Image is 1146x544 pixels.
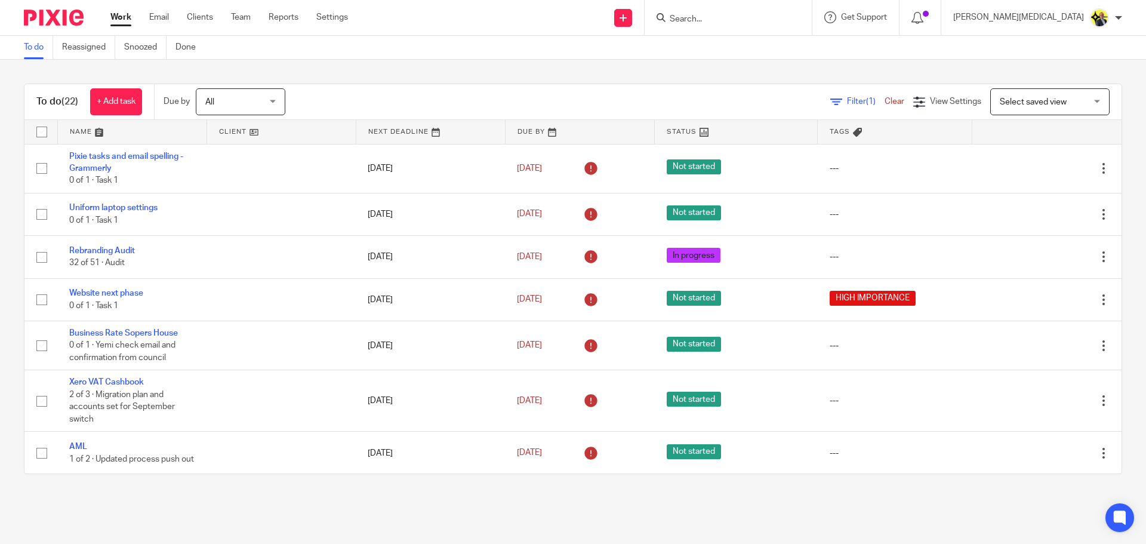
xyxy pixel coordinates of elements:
[24,10,84,26] img: Pixie
[69,391,175,423] span: 2 of 3 · Migration plan and accounts set for September switch
[269,11,298,23] a: Reports
[69,329,178,337] a: Business Rate Sopers House
[356,432,505,474] td: [DATE]
[830,162,960,174] div: ---
[69,289,143,297] a: Website next phase
[1090,8,1109,27] img: Dan-Starbridge%20(1).jpg
[841,13,887,21] span: Get Support
[356,144,505,193] td: [DATE]
[668,14,776,25] input: Search
[205,98,214,106] span: All
[316,11,348,23] a: Settings
[517,342,542,350] span: [DATE]
[667,444,721,459] span: Not started
[356,193,505,235] td: [DATE]
[830,447,960,459] div: ---
[231,11,251,23] a: Team
[69,442,87,451] a: AML
[1000,98,1067,106] span: Select saved view
[667,248,720,263] span: In progress
[517,253,542,261] span: [DATE]
[24,36,53,59] a: To do
[69,216,118,225] span: 0 of 1 · Task 1
[62,36,115,59] a: Reassigned
[61,97,78,106] span: (22)
[830,395,960,407] div: ---
[830,340,960,352] div: ---
[69,342,175,362] span: 0 of 1 · Yemi check email and confirmation from council
[69,455,194,463] span: 1 of 2 · Updated process push out
[830,291,916,306] span: HIGH IMPORTANCE
[187,11,213,23] a: Clients
[356,321,505,370] td: [DATE]
[69,378,144,386] a: Xero VAT Cashbook
[830,208,960,220] div: ---
[90,88,142,115] a: + Add task
[69,176,118,185] span: 0 of 1 · Task 1
[124,36,167,59] a: Snoozed
[517,449,542,457] span: [DATE]
[149,11,169,23] a: Email
[667,291,721,306] span: Not started
[667,392,721,407] span: Not started
[356,236,505,278] td: [DATE]
[847,97,885,106] span: Filter
[517,397,542,405] span: [DATE]
[866,97,876,106] span: (1)
[830,128,850,135] span: Tags
[69,152,183,173] a: Pixie tasks and email spelling - Grammerly
[69,302,118,310] span: 0 of 1 · Task 1
[885,97,904,106] a: Clear
[667,337,721,352] span: Not started
[110,11,131,23] a: Work
[164,96,190,107] p: Due by
[69,247,135,255] a: Rebranding Audit
[175,36,205,59] a: Done
[830,251,960,263] div: ---
[953,11,1084,23] p: [PERSON_NAME][MEDICAL_DATA]
[356,278,505,321] td: [DATE]
[667,205,721,220] span: Not started
[517,296,542,304] span: [DATE]
[356,370,505,432] td: [DATE]
[517,164,542,173] span: [DATE]
[930,97,981,106] span: View Settings
[69,259,125,267] span: 32 of 51 · Audit
[667,159,721,174] span: Not started
[69,204,158,212] a: Uniform laptop settings
[517,210,542,219] span: [DATE]
[36,96,78,108] h1: To do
